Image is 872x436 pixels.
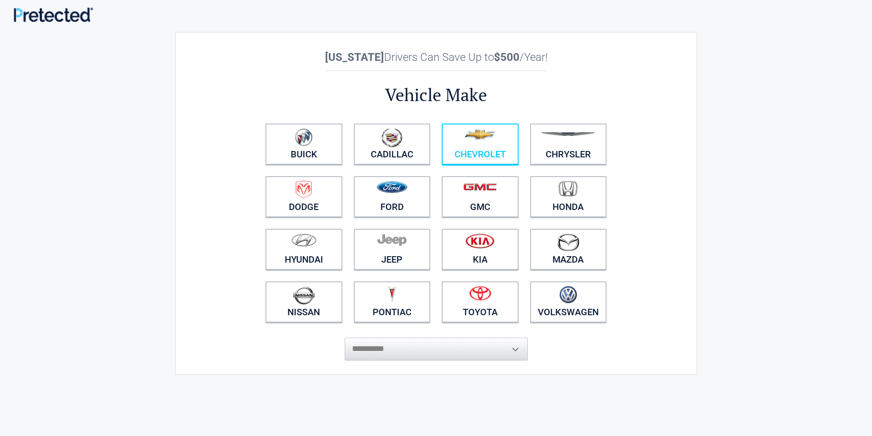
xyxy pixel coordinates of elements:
[265,176,342,217] a: Dodge
[530,176,607,217] a: Honda
[558,181,578,197] img: honda
[293,286,315,305] img: nissan
[265,229,342,270] a: Hyundai
[260,51,612,64] h2: Drivers Can Save Up to /Year
[466,233,494,248] img: kia
[265,124,342,165] a: Buick
[530,124,607,165] a: Chrysler
[377,233,406,246] img: jeep
[442,229,519,270] a: Kia
[291,233,317,247] img: hyundai
[377,181,407,193] img: ford
[559,286,577,304] img: volkswagen
[325,51,384,64] b: [US_STATE]
[354,124,431,165] a: Cadillac
[381,128,402,147] img: cadillac
[442,176,519,217] a: GMC
[530,229,607,270] a: Mazda
[354,229,431,270] a: Jeep
[540,132,596,136] img: chrysler
[530,281,607,323] a: Volkswagen
[295,128,313,146] img: buick
[260,83,612,107] h2: Vehicle Make
[14,7,93,22] img: Main Logo
[296,181,312,199] img: dodge
[265,281,342,323] a: Nissan
[463,183,497,191] img: gmc
[354,281,431,323] a: Pontiac
[442,281,519,323] a: Toyota
[557,233,580,251] img: mazda
[387,286,396,303] img: pontiac
[465,129,495,140] img: chevrolet
[494,51,520,64] b: $500
[442,124,519,165] a: Chevrolet
[354,176,431,217] a: Ford
[469,286,491,301] img: toyota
